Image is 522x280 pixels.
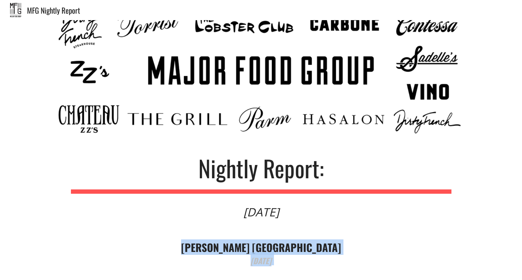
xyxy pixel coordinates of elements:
[10,3,21,17] img: mfg_nightly.jpeg
[243,206,279,218] div: [DATE]
[251,255,271,266] sub: [DATE]
[181,239,341,255] strong: [PERSON_NAME] [GEOGRAPHIC_DATA]
[53,2,469,139] img: unnamed%20%289%29.png
[27,6,522,14] div: MFG Nightly Report
[198,156,324,179] div: Nightly Report:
